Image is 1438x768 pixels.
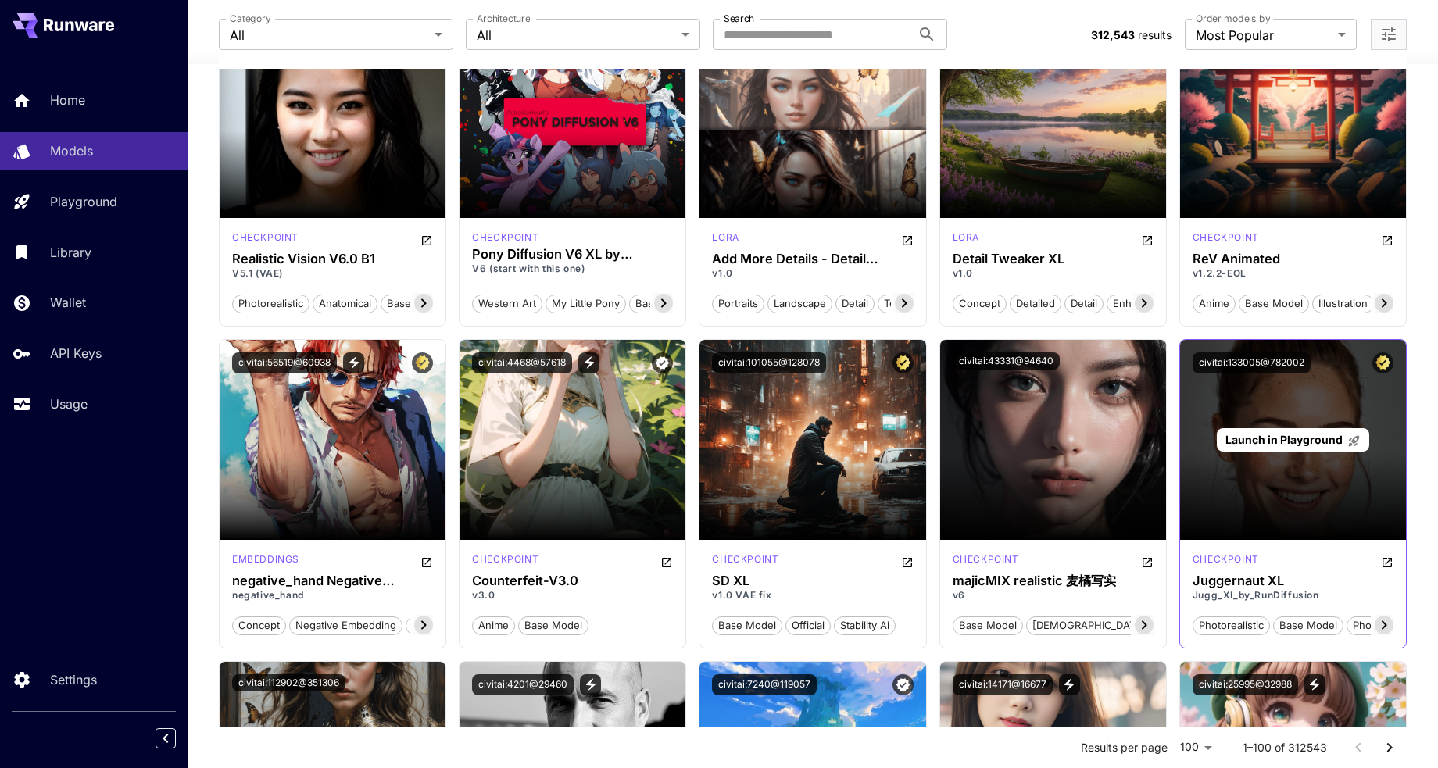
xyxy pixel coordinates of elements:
button: Open in CivitAI [660,552,673,571]
span: anime [473,618,514,634]
button: View trigger words [578,352,599,373]
button: civitai:112902@351306 [232,674,345,691]
div: Pony [472,230,538,245]
div: 100 [1174,736,1218,759]
span: All [230,26,428,45]
span: detail [1065,296,1103,312]
button: negative embedding [289,615,402,635]
span: anime [1193,296,1235,312]
h3: Counterfeit-V3.0 [472,573,673,588]
button: civitai:133005@782002 [1193,352,1311,373]
div: SD 1.5 [712,230,739,249]
span: anatomical [313,296,377,312]
button: bad prompt [406,615,474,635]
div: Realistic Vision V6.0 B1 [232,252,433,266]
span: detailed [1011,296,1061,312]
p: Models [50,141,93,160]
button: photorealistic [1193,615,1270,635]
p: checkpoint [232,230,299,245]
button: Open more filters [1379,25,1398,45]
button: western art [472,293,542,313]
button: base model [629,293,699,313]
button: Open in CivitAI [420,230,433,249]
button: Verified working [652,352,673,373]
span: Launch in Playground [1225,433,1343,446]
button: Open in CivitAI [1381,552,1393,571]
p: V6 (start with this one) [472,262,673,276]
p: API Keys [50,344,102,363]
p: v1.2.2-EOL [1193,266,1393,280]
p: v3.0 [472,588,673,602]
button: stability ai [834,615,896,635]
span: photorealistic [1193,618,1269,634]
button: anatomical [313,293,377,313]
p: Settings [50,670,97,689]
span: portraits [713,296,764,312]
button: enhancer [1107,293,1165,313]
button: official [785,615,831,635]
p: Library [50,243,91,262]
h3: ReV Animated [1193,252,1393,266]
span: All [477,26,675,45]
button: civitai:7240@119057 [712,674,817,695]
p: v1.0 VAE fix [712,588,913,602]
button: base model [953,615,1023,635]
div: SD 1.5 [1193,230,1259,249]
p: Wallet [50,293,86,312]
p: checkpoint [472,552,538,566]
button: tool [878,293,910,313]
h3: Pony Diffusion V6 XL by PurpleSmart [472,247,673,262]
label: Category [230,12,271,25]
p: Usage [50,395,88,413]
button: my little pony [546,293,626,313]
button: civitai:101055@128078 [712,352,826,373]
button: Open in CivitAI [901,552,914,571]
button: base model [712,615,782,635]
p: lora [712,230,739,245]
button: base model [381,293,451,313]
span: base model [1239,296,1308,312]
p: Home [50,91,85,109]
p: v1.0 [712,266,913,280]
button: civitai:14171@16677 [953,674,1053,695]
button: detail [1064,293,1104,313]
div: Detail Tweaker XL [953,252,1154,266]
button: detail [835,293,875,313]
p: lora [953,230,979,245]
span: base model [630,296,699,312]
h3: Add More Details - Detail Enhancer / Tweaker (细节调整) LoRA [712,252,913,266]
p: negative_hand [232,588,433,602]
div: SD 1.5 [232,552,299,571]
span: Most Popular [1196,26,1332,45]
p: checkpoint [1193,552,1259,566]
label: Search [724,12,754,25]
p: V5.1 (VAE) [232,266,433,280]
div: SDXL 1.0 [712,552,778,571]
div: Juggernaut XL [1193,573,1393,588]
span: official [786,618,830,634]
button: anime [472,615,515,635]
p: v6 [953,588,1154,602]
div: SD XL [712,573,913,588]
button: Verified working [892,674,914,695]
p: 1–100 of 312543 [1243,740,1327,755]
h3: negative_hand Negative Embedding [232,573,433,588]
button: portraits [712,293,764,313]
button: illustration [1312,293,1374,313]
div: majicMIX realistic 麦橘写实 [953,573,1154,588]
button: View trigger words [580,674,601,695]
button: concept [953,293,1007,313]
button: civitai:25995@32988 [1193,674,1298,695]
button: base model [1273,615,1343,635]
span: photorealistic [233,296,309,312]
span: enhancer [1107,296,1164,312]
button: Certified Model – Vetted for best performance and includes a commercial license. [1372,352,1393,373]
button: landscape [767,293,832,313]
button: View trigger words [1059,674,1080,695]
p: Playground [50,192,117,211]
span: base model [713,618,782,634]
button: base model [1239,293,1309,313]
